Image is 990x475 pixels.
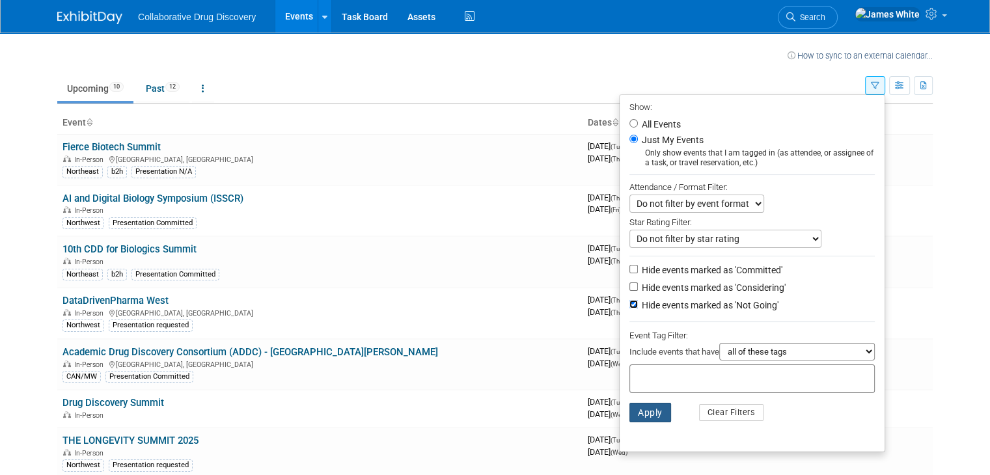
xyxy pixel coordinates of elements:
[629,328,875,343] div: Event Tag Filter:
[629,148,875,168] div: Only show events that I am tagged in (as attendee, or assignee of a task, or travel reservation, ...
[611,348,625,355] span: (Tue)
[57,11,122,24] img: ExhibitDay
[639,281,786,294] label: Hide events marked as 'Considering'
[639,299,778,312] label: Hide events marked as 'Not Going'
[74,258,107,266] span: In-Person
[583,112,758,134] th: Dates
[611,143,625,150] span: (Tue)
[109,82,124,92] span: 10
[778,6,838,29] a: Search
[629,213,875,230] div: Star Rating Filter:
[62,193,243,204] a: AI and Digital Biology Symposium (ISSCR)
[788,51,933,61] a: How to sync to an external calendar...
[588,193,629,202] span: [DATE]
[611,195,625,202] span: (Thu)
[588,154,625,163] span: [DATE]
[588,243,629,253] span: [DATE]
[611,156,625,163] span: (Thu)
[62,154,577,164] div: [GEOGRAPHIC_DATA], [GEOGRAPHIC_DATA]
[62,141,161,153] a: Fierce Biotech Summit
[629,403,671,422] button: Apply
[63,449,71,455] img: In-Person Event
[86,117,92,128] a: Sort by Event Name
[62,243,197,255] a: 10th CDD for Biologics Summit
[74,206,107,215] span: In-Person
[611,449,627,456] span: (Wed)
[611,258,625,265] span: (Thu)
[588,359,627,368] span: [DATE]
[588,256,625,265] span: [DATE]
[611,399,625,406] span: (Tue)
[62,435,199,446] a: THE LONGEVITY SUMMIT 2025
[74,156,107,164] span: In-Person
[74,360,107,369] span: In-Person
[105,371,193,383] div: Presentation Committed
[131,166,196,178] div: Presentation N/A
[795,12,825,22] span: Search
[588,447,627,457] span: [DATE]
[109,217,197,229] div: Presentation Committed
[74,411,107,420] span: In-Person
[131,269,219,280] div: Presentation Committed
[62,397,164,409] a: Drug Discovery Summit
[62,217,104,229] div: Northwest
[57,112,583,134] th: Event
[109,319,193,331] div: Presentation requested
[588,409,627,419] span: [DATE]
[62,295,169,306] a: DataDrivenPharma West
[63,206,71,213] img: In-Person Event
[611,206,621,213] span: (Fri)
[63,258,71,264] img: In-Person Event
[62,359,577,369] div: [GEOGRAPHIC_DATA], [GEOGRAPHIC_DATA]
[74,449,107,457] span: In-Person
[63,309,71,316] img: In-Person Event
[588,307,625,317] span: [DATE]
[63,411,71,418] img: In-Person Event
[611,437,625,444] span: (Tue)
[62,346,438,358] a: Academic Drug Discovery Consortium (ADDC) - [GEOGRAPHIC_DATA][PERSON_NAME]
[629,343,875,364] div: Include events that have
[588,141,629,151] span: [DATE]
[611,309,625,316] span: (Thu)
[611,360,627,368] span: (Wed)
[611,245,625,252] span: (Tue)
[639,133,704,146] label: Just My Events
[165,82,180,92] span: 12
[588,295,629,305] span: [DATE]
[855,7,920,21] img: James White
[639,264,782,277] label: Hide events marked as 'Committed'
[109,459,193,471] div: Presentation requested
[63,156,71,162] img: In-Person Event
[62,371,101,383] div: CAN/MW
[62,307,577,318] div: [GEOGRAPHIC_DATA], [GEOGRAPHIC_DATA]
[136,76,189,101] a: Past12
[107,166,127,178] div: b2h
[588,435,629,444] span: [DATE]
[629,98,875,115] div: Show:
[699,404,764,421] button: Clear Filters
[588,397,629,407] span: [DATE]
[107,269,127,280] div: b2h
[62,166,103,178] div: Northeast
[612,117,618,128] a: Sort by Start Date
[138,12,256,22] span: Collaborative Drug Discovery
[62,459,104,471] div: Northwest
[62,319,104,331] div: Northwest
[74,309,107,318] span: In-Person
[57,76,133,101] a: Upcoming10
[62,269,103,280] div: Northeast
[611,411,627,418] span: (Wed)
[611,297,625,304] span: (Thu)
[63,360,71,367] img: In-Person Event
[639,120,681,129] label: All Events
[588,346,629,356] span: [DATE]
[588,204,621,214] span: [DATE]
[629,180,875,195] div: Attendance / Format Filter:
